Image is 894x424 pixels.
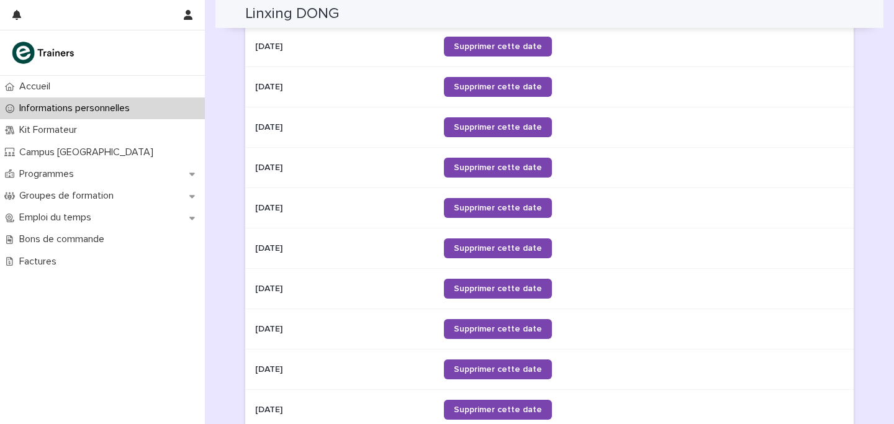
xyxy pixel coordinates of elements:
a: Supprimer cette date [444,279,552,299]
p: [DATE] [255,120,285,133]
span: Supprimer cette date [454,244,542,253]
tr: [DATE][DATE] Supprimer cette date [245,67,854,107]
a: Supprimer cette date [444,400,552,420]
p: Factures [14,256,66,268]
tr: [DATE][DATE] Supprimer cette date [245,188,854,228]
p: Kit Formateur [14,124,87,136]
p: Emploi du temps [14,212,101,223]
a: Supprimer cette date [444,319,552,339]
p: [DATE] [255,362,285,375]
tr: [DATE][DATE] Supprimer cette date [245,228,854,269]
span: Supprimer cette date [454,365,542,374]
p: [DATE] [255,79,285,92]
tr: [DATE][DATE] Supprimer cette date [245,27,854,67]
span: Supprimer cette date [454,83,542,91]
p: Bons de commande [14,233,114,245]
tr: [DATE][DATE] Supprimer cette date [245,148,854,188]
span: Supprimer cette date [454,325,542,333]
h2: Linxing DONG [245,5,339,23]
p: Accueil [14,81,60,92]
p: [DATE] [255,39,285,52]
p: [DATE] [255,402,285,415]
span: Supprimer cette date [454,163,542,172]
tr: [DATE][DATE] Supprimer cette date [245,309,854,350]
p: Campus [GEOGRAPHIC_DATA] [14,147,163,158]
a: Supprimer cette date [444,158,552,178]
a: Supprimer cette date [444,198,552,218]
p: Informations personnelles [14,102,140,114]
p: [DATE] [255,201,285,214]
a: Supprimer cette date [444,238,552,258]
p: Groupes de formation [14,190,124,202]
p: Programmes [14,168,84,180]
tr: [DATE][DATE] Supprimer cette date [245,350,854,390]
p: [DATE] [255,241,285,254]
p: [DATE] [255,160,285,173]
a: Supprimer cette date [444,77,552,97]
p: [DATE] [255,322,285,335]
a: Supprimer cette date [444,37,552,56]
tr: [DATE][DATE] Supprimer cette date [245,107,854,148]
span: Supprimer cette date [454,204,542,212]
span: Supprimer cette date [454,42,542,51]
tr: [DATE][DATE] Supprimer cette date [245,269,854,309]
p: [DATE] [255,281,285,294]
img: K0CqGN7SDeD6s4JG8KQk [10,40,78,65]
span: Supprimer cette date [454,284,542,293]
a: Supprimer cette date [444,117,552,137]
a: Supprimer cette date [444,359,552,379]
span: Supprimer cette date [454,405,542,414]
span: Supprimer cette date [454,123,542,132]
